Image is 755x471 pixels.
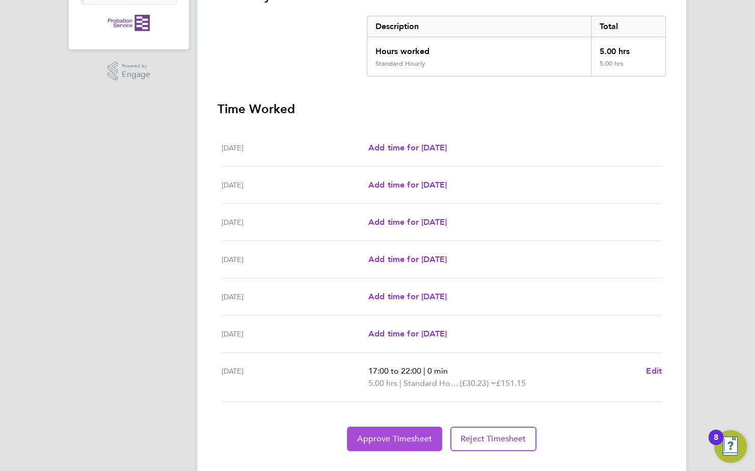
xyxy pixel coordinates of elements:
span: Standard Hourly [403,377,460,389]
a: Add time for [DATE] [368,291,447,303]
span: Approve Timesheet [357,434,432,444]
button: Approve Timesheet [347,427,442,451]
button: Reject Timesheet [450,427,536,451]
a: Add time for [DATE] [368,179,447,191]
div: Summary [367,16,666,76]
span: Engage [122,70,150,79]
span: £151.15 [496,378,526,388]
div: 5.00 hrs [591,60,665,76]
img: probationservice-logo-retina.png [108,15,149,31]
span: 5.00 hrs [368,378,397,388]
div: 8 [714,437,718,451]
span: Reject Timesheet [461,434,526,444]
span: Add time for [DATE] [368,329,447,338]
a: Add time for [DATE] [368,328,447,340]
a: Add time for [DATE] [368,253,447,266]
span: Add time for [DATE] [368,217,447,227]
div: Hours worked [367,37,591,60]
div: [DATE] [222,291,368,303]
div: [DATE] [222,142,368,154]
span: 0 min [427,366,448,376]
span: Add time for [DATE] [368,143,447,152]
div: Description [367,16,591,37]
span: Add time for [DATE] [368,292,447,301]
span: Powered by [122,62,150,70]
div: Total [591,16,665,37]
a: Add time for [DATE] [368,142,447,154]
div: [DATE] [222,216,368,228]
span: Add time for [DATE] [368,254,447,264]
span: Edit [646,366,662,376]
div: [DATE] [222,253,368,266]
a: Go to home page [81,15,177,31]
div: Standard Hourly [375,60,425,68]
button: Open Resource Center, 8 new notifications [714,430,747,463]
span: 17:00 to 22:00 [368,366,421,376]
a: Powered byEngage [107,62,151,81]
span: (£30.23) = [460,378,496,388]
div: [DATE] [222,365,368,389]
a: Edit [646,365,662,377]
h3: Time Worked [218,101,666,117]
div: [DATE] [222,328,368,340]
a: Add time for [DATE] [368,216,447,228]
span: | [399,378,401,388]
span: | [423,366,425,376]
span: Add time for [DATE] [368,180,447,190]
div: [DATE] [222,179,368,191]
div: 5.00 hrs [591,37,665,60]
